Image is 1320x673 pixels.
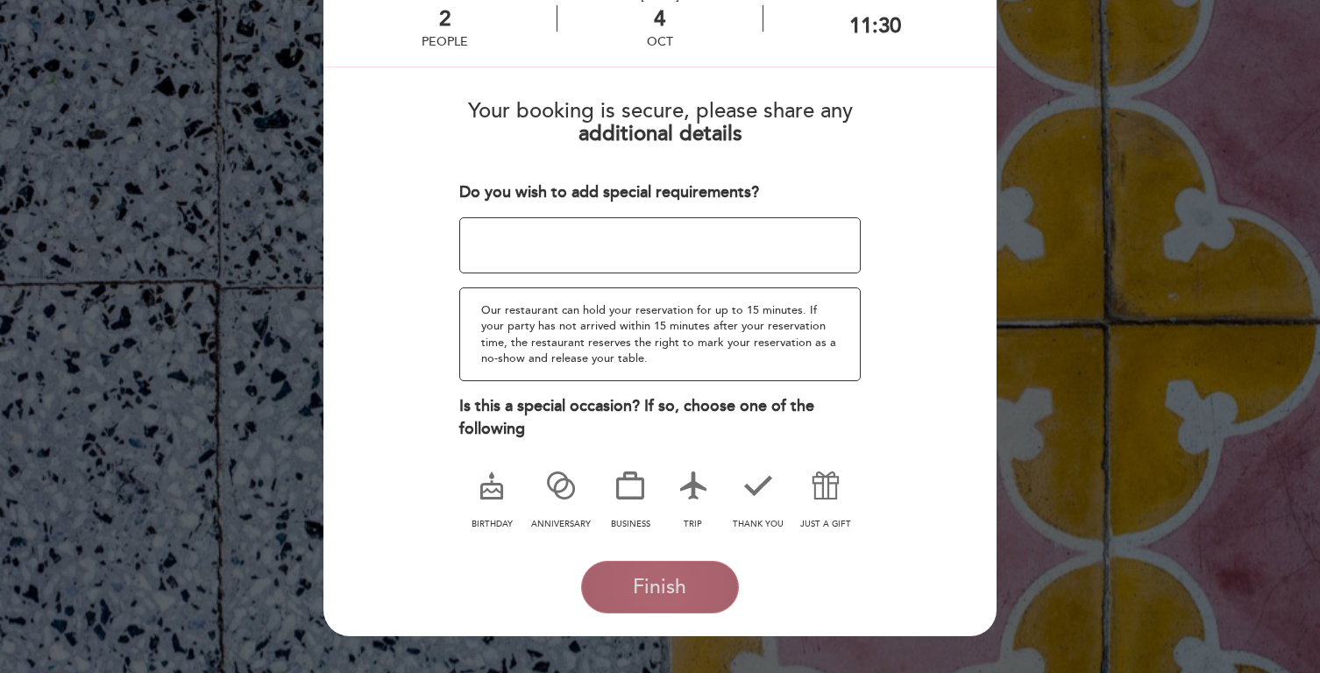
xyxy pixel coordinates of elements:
[422,6,468,32] div: 2
[557,34,762,49] div: Oct
[578,121,742,146] b: additional details
[531,519,591,529] span: anniversary
[633,575,686,599] span: Finish
[611,519,650,529] span: business
[459,395,862,440] div: Is this a special occasion? If so, choose one of the following
[733,519,784,529] span: thank you
[459,287,862,381] div: Our restaurant can hold your reservation for up to 15 minutes. If your party has not arrived with...
[800,519,851,529] span: just a gift
[472,519,513,529] span: birthday
[684,519,702,529] span: trip
[557,6,762,32] div: 4
[468,98,853,124] span: Your booking is secure, please share any
[422,34,468,49] div: people
[459,181,862,204] div: Do you wish to add special requirements?
[849,13,901,39] div: 11:30
[581,561,739,613] button: Finish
